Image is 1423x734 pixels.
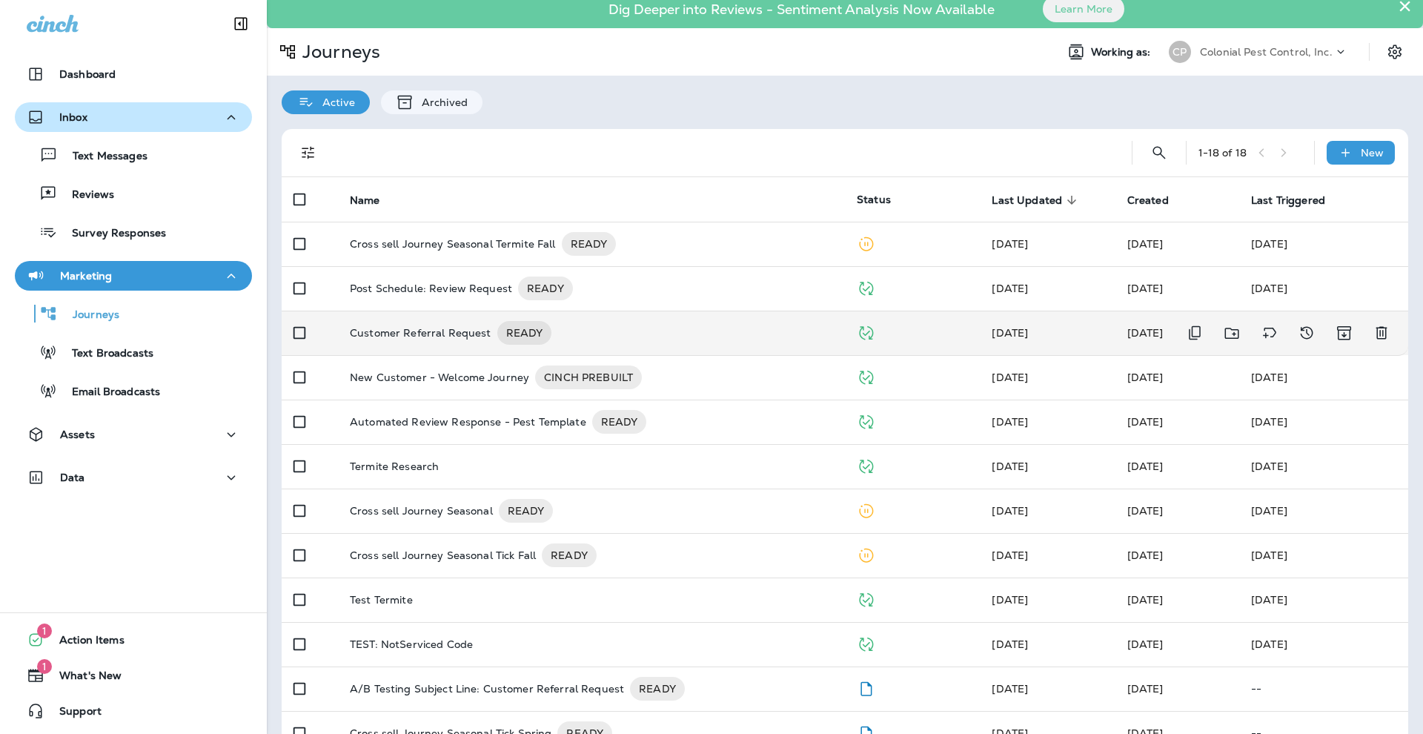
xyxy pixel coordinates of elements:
span: Zachary Ciras [992,237,1028,251]
div: CP [1169,41,1191,63]
span: Name [350,194,399,207]
td: [DATE] [1239,578,1408,622]
p: New [1361,147,1384,159]
span: Published [857,636,875,649]
div: READY [562,232,617,256]
td: [DATE] [1239,489,1408,533]
button: View Changelog [1292,318,1321,348]
span: Status [857,193,891,206]
p: Cross sell Journey Seasonal Tick Fall [350,543,536,567]
span: Published [857,280,875,294]
button: Text Broadcasts [15,337,252,368]
button: Marketing [15,261,252,291]
p: Text Broadcasts [57,347,153,361]
p: Reviews [57,188,114,202]
span: Published [857,369,875,383]
button: Filters [293,138,323,168]
p: Cross sell Journey Seasonal Termite Fall [350,232,556,256]
span: READY [499,503,554,518]
span: 1 [37,659,52,674]
span: Frank Carreno [1127,504,1164,518]
span: What's New [44,669,122,687]
button: Email Broadcasts [15,375,252,406]
button: Collapse Sidebar [220,9,262,39]
button: Search Journeys [1144,138,1174,168]
span: Jason Munk [992,460,1028,473]
span: Jason Munk [992,682,1028,695]
td: [DATE] [1239,400,1408,444]
span: Jason Munk [992,593,1028,606]
p: Data [60,472,85,483]
div: READY [499,499,554,523]
p: Post Schedule: Review Request [350,277,512,300]
p: Inbox [59,111,87,123]
span: Frank Carreno [992,415,1028,429]
span: Published [857,458,875,472]
p: Assets [60,429,95,440]
span: READY [592,414,647,429]
p: Colonial Pest Control, Inc. [1200,46,1333,58]
button: Support [15,696,252,726]
span: Published [857,414,875,427]
p: Email Broadcasts [57,386,160,400]
td: [DATE] [1239,533,1408,578]
div: READY [497,321,552,345]
p: Active [315,96,355,108]
button: Dashboard [15,59,252,89]
span: Jason Munk [1127,282,1164,295]
span: READY [630,681,685,696]
button: Move to folder [1217,318,1247,348]
span: Name [350,194,380,207]
td: [DATE] [1239,266,1408,311]
span: 1 [37,624,52,638]
span: Zachary Ciras [992,371,1028,384]
span: Jason Munk [1127,682,1164,695]
span: Zachary Ciras [1127,237,1164,251]
span: READY [542,548,597,563]
span: Published [857,325,875,338]
span: Last Triggered [1251,194,1344,207]
p: Dig Deeper into Reviews - Sentiment Analysis Now Available [565,7,1038,12]
p: Cross sell Journey Seasonal [350,499,493,523]
div: READY [592,410,647,434]
span: Last Triggered [1251,194,1325,207]
p: Survey Responses [57,227,166,241]
button: Text Messages [15,139,252,171]
button: Survey Responses [15,216,252,248]
p: Customer Referral Request [350,321,491,345]
span: Frank Carreno [1127,371,1164,384]
td: [DATE] [1239,222,1408,266]
button: Archive [1329,318,1359,348]
button: Settings [1381,39,1408,65]
p: Archived [414,96,468,108]
button: Data [15,463,252,492]
button: 1What's New [15,661,252,690]
p: Marketing [60,270,112,282]
span: Paused [857,547,875,561]
span: READY [562,237,617,251]
td: [DATE] [1239,444,1408,489]
p: New Customer - Welcome Journey [350,366,529,389]
button: Inbox [15,102,252,132]
span: Created [1127,194,1169,207]
p: -- [1251,683,1396,695]
span: Jason Munk [1127,593,1164,606]
span: Published [857,592,875,605]
div: CINCH PREBUILT [535,366,642,389]
span: Last Updated [992,194,1062,207]
span: Created [1127,194,1188,207]
span: Paused [857,503,875,516]
p: Automated Review Response - Pest Template [350,410,586,434]
p: TEST: NotServiced Code [350,638,473,650]
div: 1 - 18 of 18 [1198,147,1247,159]
span: Zachary Ciras [992,504,1028,518]
p: A/B Testing Subject Line: Customer Referral Request [350,677,624,701]
button: Add tags [1255,318,1284,348]
button: Duplicate [1180,318,1210,348]
button: Assets [15,420,252,449]
span: Jason Munk [992,638,1028,651]
div: READY [542,543,597,567]
span: Zachary Ciras [992,549,1028,562]
td: [DATE] [1239,622,1408,667]
span: Frank Carreno [1127,415,1164,429]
